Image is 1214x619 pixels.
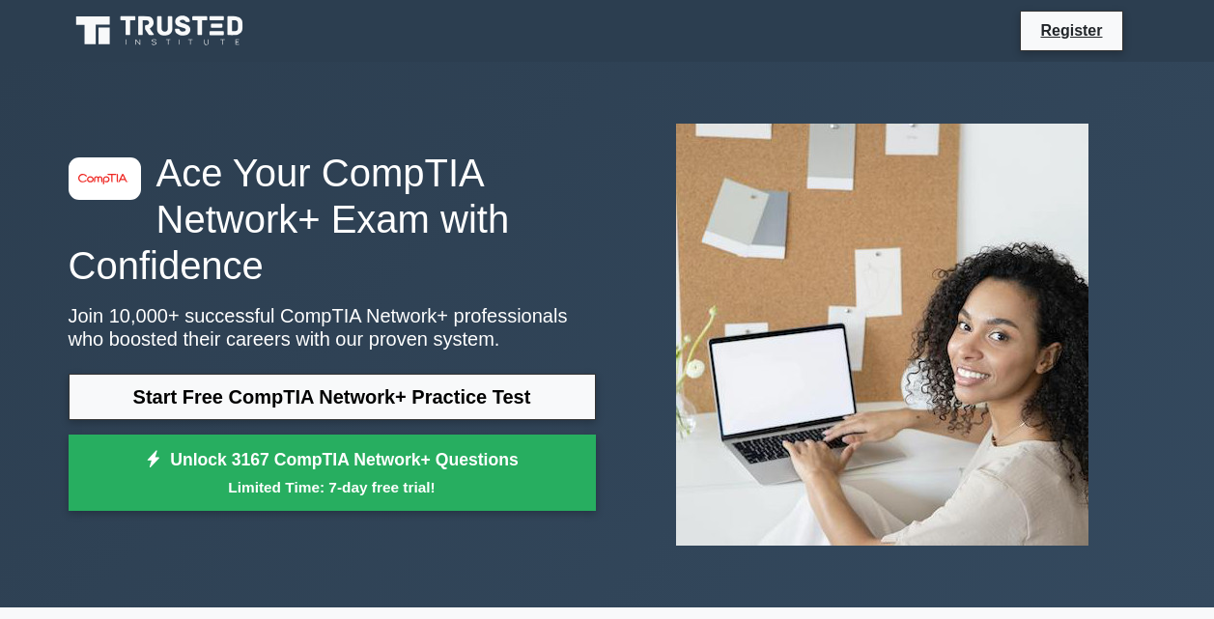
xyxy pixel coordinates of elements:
small: Limited Time: 7-day free trial! [93,476,572,498]
a: Start Free CompTIA Network+ Practice Test [69,374,596,420]
h1: Ace Your CompTIA Network+ Exam with Confidence [69,150,596,289]
a: Unlock 3167 CompTIA Network+ QuestionsLimited Time: 7-day free trial! [69,435,596,512]
a: Register [1029,18,1114,42]
p: Join 10,000+ successful CompTIA Network+ professionals who boosted their careers with our proven ... [69,304,596,351]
